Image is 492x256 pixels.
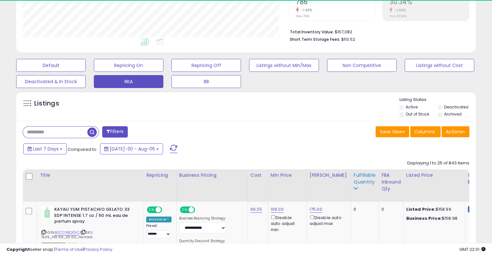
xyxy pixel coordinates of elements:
div: Displaying 1 to 25 of 843 items [407,160,469,166]
button: [DATE]-30 - Aug-05 [100,143,163,154]
label: Deactivated [444,104,468,110]
span: Compared to: [68,146,97,152]
div: Disable auto adjust min [271,214,302,233]
span: Last 7 Days [33,146,59,152]
div: Min Price [271,172,304,179]
div: $158.98 [406,216,460,221]
label: Active [406,104,418,110]
small: Prev: 799 [296,14,309,18]
button: Default [16,59,86,72]
div: Repricing [146,172,174,179]
button: RKA [94,75,163,88]
a: 175.00 [310,206,322,213]
button: Non Competitive [327,59,397,72]
div: Fulfillable Quantity [354,172,376,185]
div: $158.99 [406,206,460,212]
button: Listings without Min/Max [249,59,319,72]
label: Quantity Discount Strategy: [179,239,226,243]
label: Archived [444,111,461,117]
b: Listed Price: [406,206,436,212]
i: hazardous material [78,242,84,247]
div: 0 [354,206,374,212]
b: Short Term Storage Fees: [290,37,340,42]
a: B0CC9BQX9Q [55,230,79,235]
small: -1.69% [392,8,406,13]
button: Last 7 Days [23,143,67,154]
span: 2025-08-13 22:01 GMT [459,246,486,252]
a: Privacy Policy [84,246,112,252]
b: Total Inventory Value: [290,29,334,35]
span: ON [180,207,189,213]
strong: Copyright [6,246,30,252]
button: Save View [376,126,409,137]
small: Prev: 30.86% [389,14,407,18]
div: Disable auto adjust max [310,214,346,227]
div: seller snap | | [6,247,112,253]
div: [PERSON_NAME] [310,172,348,179]
div: ASIN: [41,206,138,248]
div: 0 [381,206,399,212]
span: All listings that are currently out of stock and unavailable for purchase on Amazon [41,243,66,248]
div: Amazon AI * [146,217,171,222]
div: FBA inbound Qty [381,172,401,192]
button: Repricing Off [171,59,241,72]
h5: Listings [34,99,59,108]
div: Listed Price [406,172,462,179]
span: OFF [161,207,171,213]
button: Filters [102,126,127,138]
b: KAYALI YUM PISTACHIO GELATO 33 EDP INTENSE 1.7 oz / 50 mL eau de parfum spray [54,206,133,226]
b: Business Price: [406,215,442,221]
span: OFF [194,207,204,213]
span: FBA [67,243,78,248]
button: Columns [410,126,441,137]
button: Repricing On [94,59,163,72]
label: Business Repricing Strategy: [179,216,226,221]
button: Listings without Cost [405,59,474,72]
div: Preset: [146,224,171,238]
button: Actions [442,126,469,137]
a: 109.00 [271,206,284,213]
a: Terms of Use [55,246,83,252]
button: Deactivated & In Stock [16,75,86,88]
small: -1.63% [299,8,312,13]
small: FBM [468,206,480,213]
div: Title [40,172,141,179]
span: ON [148,207,156,213]
div: Business Pricing [179,172,245,179]
span: $50.52 [341,36,355,42]
span: [DATE]-30 - Aug-05 [110,146,155,152]
img: 21csKn2n6aL._SL40_.jpg [41,206,53,219]
span: | SKU: 1535_149.99_101.60_Harrods [41,230,93,239]
button: BB [171,75,241,88]
label: Out of Stock [406,111,429,117]
span: Columns [414,128,435,135]
li: $167,082 [290,28,465,35]
a: 69.25 [250,206,262,213]
p: Listing States: [399,97,476,103]
div: Cost [250,172,265,179]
